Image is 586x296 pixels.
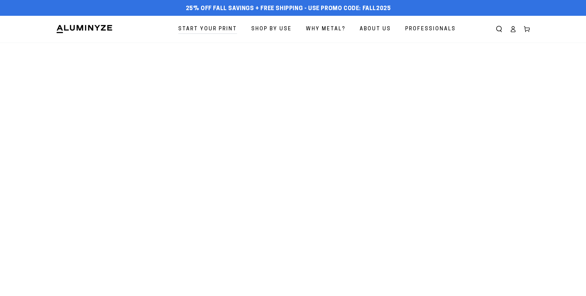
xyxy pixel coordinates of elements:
[360,25,391,34] span: About Us
[306,25,345,34] span: Why Metal?
[355,21,396,38] a: About Us
[247,21,296,38] a: Shop By Use
[400,21,461,38] a: Professionals
[301,21,350,38] a: Why Metal?
[492,22,506,36] summary: Search our site
[251,25,292,34] span: Shop By Use
[186,5,391,12] span: 25% off FALL Savings + Free Shipping - Use Promo Code: FALL2025
[405,25,456,34] span: Professionals
[178,25,237,34] span: Start Your Print
[56,24,113,34] img: Aluminyze
[174,21,242,38] a: Start Your Print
